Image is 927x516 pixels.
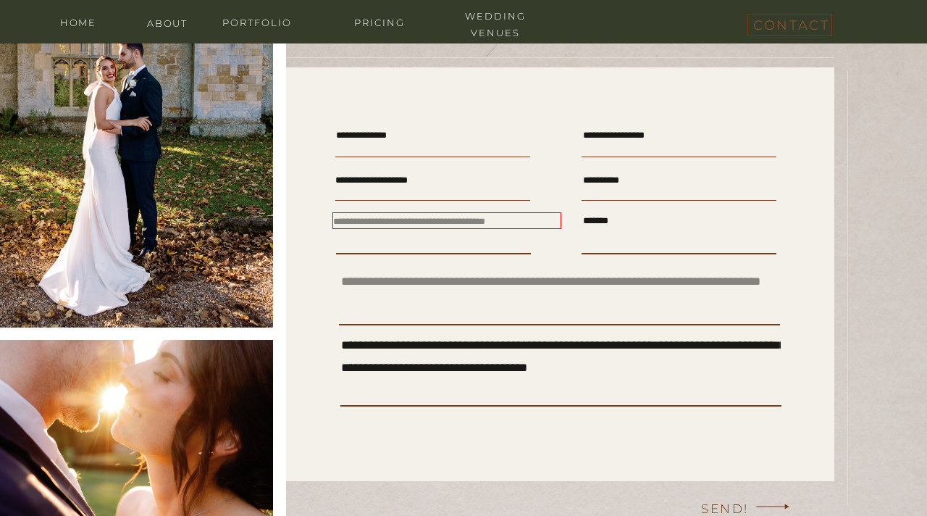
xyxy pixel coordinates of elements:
a: portfolio [214,14,301,28]
a: Pricing [336,14,423,28]
a: wedding venues [452,8,539,22]
a: contact [753,14,826,30]
a: home [49,14,107,28]
a: send! [679,498,771,516]
a: about [138,15,196,29]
